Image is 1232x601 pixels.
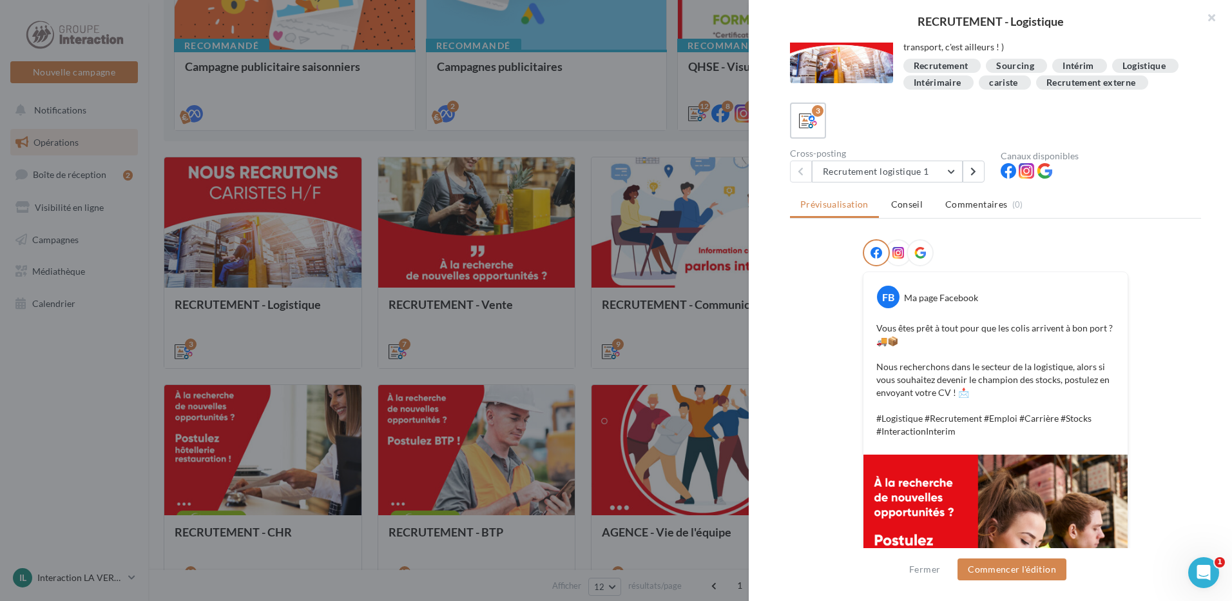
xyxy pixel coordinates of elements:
span: (0) [1012,199,1023,210]
div: Logistique [1122,61,1166,71]
div: Intérimaire [914,78,961,88]
span: Commentaires [945,198,1007,211]
button: Fermer [904,562,945,577]
div: Canaux disponibles [1001,152,1201,161]
div: Sourcing [996,61,1034,71]
div: RECRUTEMENT - Logistique [769,15,1211,27]
div: Cross-posting [790,149,990,158]
div: Recrutement [914,61,968,71]
button: Recrutement logistique 1 [812,161,963,182]
div: cariste [989,78,1017,88]
div: FB [877,286,900,308]
span: 1 [1215,557,1225,567]
p: Vous êtes prêt à tout pour que les colis arrivent à bon port ? 🚚📦 Nous recherchons dans le secteu... [876,322,1115,438]
iframe: Intercom live chat [1188,557,1219,588]
div: 3 [812,105,823,117]
div: Recrutement externe [1046,78,1136,88]
button: Commencer l'édition [958,558,1066,580]
span: Conseil [891,199,923,210]
div: Ma page Facebook [904,291,978,304]
div: Intérim [1063,61,1093,71]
